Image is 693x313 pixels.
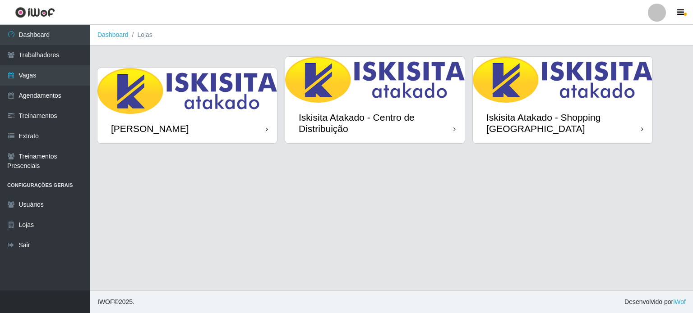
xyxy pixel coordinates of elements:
span: Desenvolvido por [624,297,686,307]
a: Dashboard [97,31,129,38]
li: Lojas [129,30,152,40]
img: cardImg [473,57,652,103]
a: [PERSON_NAME] [97,68,277,143]
nav: breadcrumb [90,25,693,45]
img: cardImg [97,68,277,114]
a: Iskisita Atakado - Shopping [GEOGRAPHIC_DATA] [473,57,652,143]
img: cardImg [285,57,465,103]
span: IWOF [97,298,114,305]
div: Iskisita Atakado - Centro de Distribuição [299,112,453,134]
a: iWof [673,298,686,305]
a: Iskisita Atakado - Centro de Distribuição [285,57,465,143]
img: CoreUI Logo [15,7,55,18]
div: Iskisita Atakado - Shopping [GEOGRAPHIC_DATA] [486,112,641,134]
div: [PERSON_NAME] [111,123,189,134]
span: © 2025 . [97,297,134,307]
